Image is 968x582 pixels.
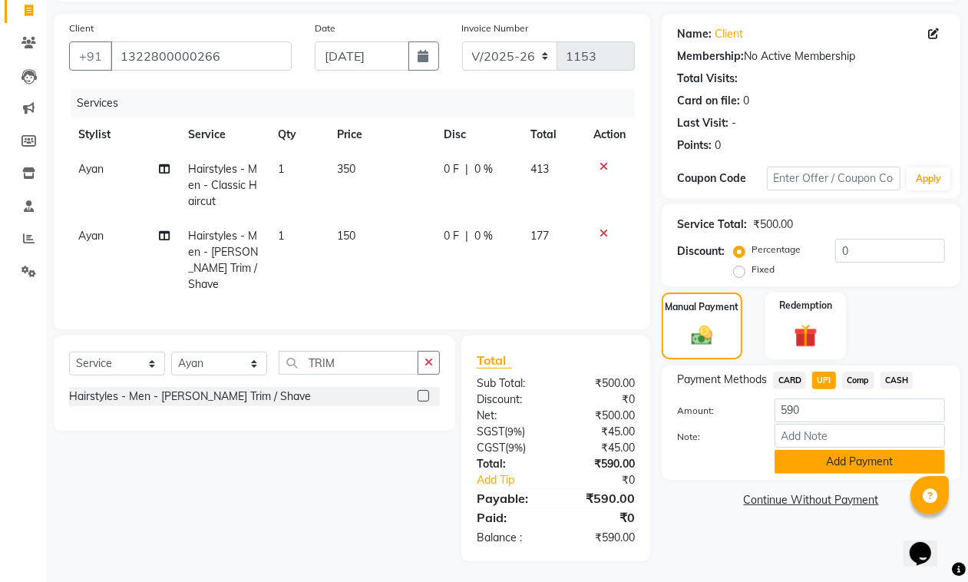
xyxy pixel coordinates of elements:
label: Redemption [779,299,832,312]
span: 350 [337,162,355,176]
div: Card on file: [677,93,740,109]
span: 150 [337,229,355,243]
span: Comp [842,372,874,389]
span: CARD [773,372,806,389]
th: Service [179,117,269,152]
iframe: chat widget [904,521,953,567]
img: _gift.svg [787,322,824,350]
input: Enter Offer / Coupon Code [767,167,900,190]
button: +91 [69,41,112,71]
label: Amount: [666,404,762,418]
div: ₹0 [571,472,646,488]
div: Discount: [677,243,725,260]
a: Continue Without Payment [665,492,957,508]
span: UPI [812,372,836,389]
input: Amount [775,398,945,422]
div: ₹500.00 [556,408,646,424]
div: ₹500.00 [753,217,793,233]
span: 1 [278,162,284,176]
div: Net: [465,408,556,424]
a: Add Tip [465,472,571,488]
label: Note: [666,430,762,444]
span: 9% [507,425,522,438]
span: Ayan [78,162,104,176]
label: Client [69,21,94,35]
div: ( ) [465,424,556,440]
div: Payable: [465,489,556,508]
div: Paid: [465,508,556,527]
input: Add Note [775,424,945,448]
div: No Active Membership [677,48,945,64]
div: ₹590.00 [556,530,646,546]
th: Total [521,117,584,152]
div: Total: [465,456,556,472]
span: 0 % [474,161,493,177]
div: Sub Total: [465,375,556,392]
span: Total [477,352,512,369]
div: Hairstyles - Men - [PERSON_NAME] Trim / Shave [69,389,311,405]
div: ₹590.00 [556,489,646,508]
div: Last Visit: [677,115,728,131]
a: Client [715,26,743,42]
span: 0 F [444,228,459,244]
span: Payment Methods [677,372,767,388]
div: ₹45.00 [556,440,646,456]
div: Coupon Code [677,170,766,187]
div: ₹0 [556,508,646,527]
span: SGST [477,425,504,438]
div: Balance : [465,530,556,546]
th: Stylist [69,117,179,152]
div: - [732,115,736,131]
div: ₹0 [556,392,646,408]
div: 0 [715,137,721,154]
span: 1 [278,229,284,243]
div: Name: [677,26,712,42]
th: Disc [434,117,521,152]
span: Hairstyles - Men - [PERSON_NAME] Trim / Shave [188,229,258,291]
label: Invoice Number [462,21,529,35]
span: 413 [530,162,549,176]
input: Search or Scan [279,351,418,375]
th: Price [328,117,434,152]
div: ( ) [465,440,556,456]
span: CASH [880,372,913,389]
button: Apply [907,167,950,190]
div: Total Visits: [677,71,738,87]
div: Service Total: [677,217,747,233]
label: Fixed [752,263,775,276]
span: 0 % [474,228,493,244]
th: Action [584,117,635,152]
div: Discount: [465,392,556,408]
button: Add Payment [775,450,945,474]
div: ₹45.00 [556,424,646,440]
div: ₹590.00 [556,456,646,472]
span: 0 F [444,161,459,177]
span: 9% [508,441,523,454]
img: _cash.svg [685,323,719,348]
span: CGST [477,441,505,455]
div: Membership: [677,48,744,64]
label: Percentage [752,243,801,256]
div: Services [71,89,646,117]
span: | [465,161,468,177]
input: Search by Name/Mobile/Email/Code [111,41,292,71]
div: ₹500.00 [556,375,646,392]
span: Ayan [78,229,104,243]
span: Hairstyles - Men - Classic Haircut [188,162,257,208]
div: Points: [677,137,712,154]
div: 0 [743,93,749,109]
th: Qty [269,117,329,152]
label: Date [315,21,335,35]
label: Manual Payment [666,300,739,314]
span: | [465,228,468,244]
span: 177 [530,229,549,243]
